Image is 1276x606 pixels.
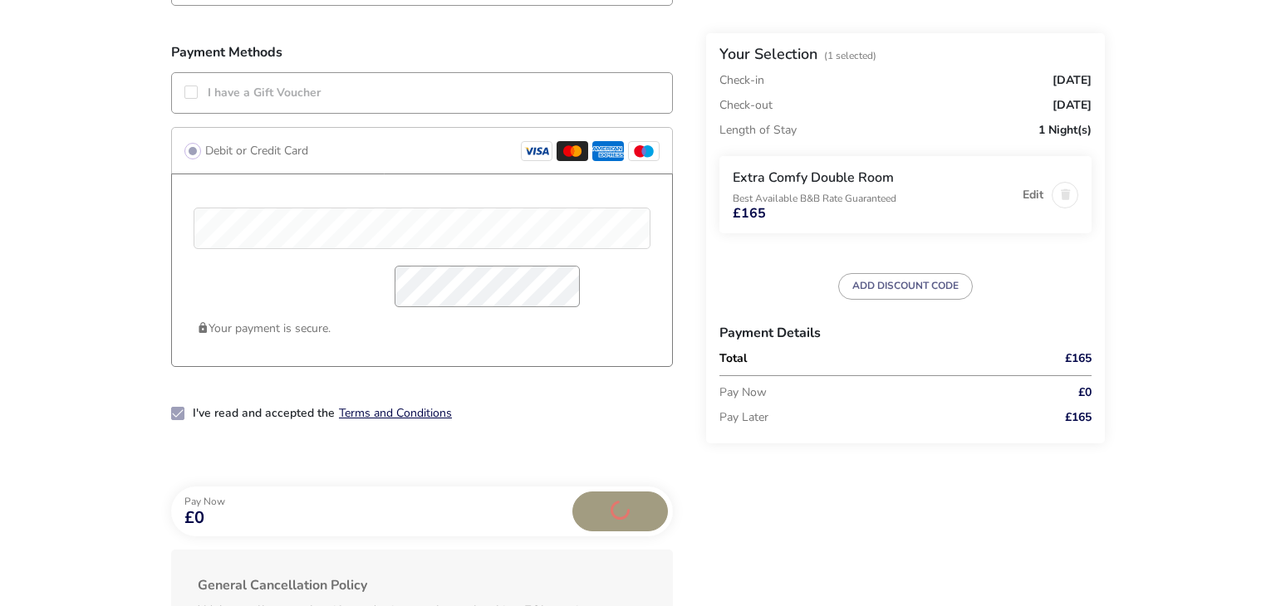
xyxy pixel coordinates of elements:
[838,273,973,300] button: ADD DISCOUNT CODE
[719,75,764,86] p: Check-in
[201,140,308,161] label: Debit or Credit Card
[184,510,225,526] span: £0
[339,407,452,419] button: Terms and Conditions
[1053,75,1092,86] span: [DATE]
[194,208,650,249] input: card_name_pciproxy-xyazebyjyy
[1038,125,1092,136] span: 1 Night(s)
[733,169,1014,187] h3: Extra Comfy Double Room
[171,46,673,59] h3: Payment Methods
[719,405,1017,430] p: Pay Later
[824,49,876,62] span: (1 Selected)
[197,315,647,341] p: Your payment is secure.
[198,576,367,594] b: General Cancellation Policy
[719,44,817,64] h2: Your Selection
[193,408,335,419] label: I've read and accepted the
[733,207,766,220] span: £165
[719,313,1092,353] h3: Payment Details
[1065,412,1092,423] span: £165
[733,193,1014,203] p: Best Available B&B Rate Guaranteed
[1053,100,1092,111] span: [DATE]
[719,353,1017,364] p: Total
[1065,353,1092,364] span: £165
[1023,188,1043,201] button: Edit
[184,496,225,506] p: Pay Now
[719,118,797,143] p: Length of Stay
[719,93,773,118] p: Check-out
[719,380,1017,405] p: Pay Now
[1078,387,1092,398] span: £0
[171,407,186,422] p-checkbox: 2-term_condi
